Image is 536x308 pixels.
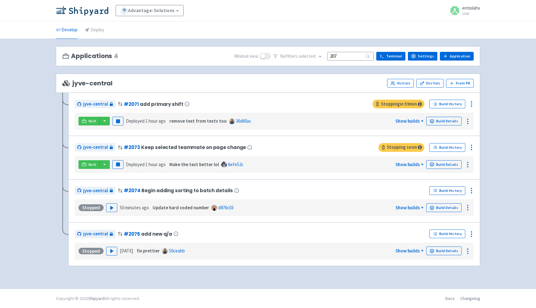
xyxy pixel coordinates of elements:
span: jyve-central [83,230,108,238]
span: Deployed [126,161,166,167]
a: Shipyard [88,296,105,301]
a: Changelog [460,296,480,301]
div: Copyright © 2025 All rights reserved. [56,295,140,302]
a: Docs [445,296,455,301]
span: No filter s [280,53,315,60]
input: Search... [327,52,374,60]
a: Build Details [426,247,462,255]
span: jyve-central [83,101,108,108]
button: From PR [446,79,474,88]
a: Build History [429,229,465,238]
a: Visit [78,160,100,169]
span: Visit [88,162,96,167]
a: 6efe52c [228,161,243,167]
a: Visit [78,117,100,125]
img: Shipyard logo [56,6,108,16]
span: Minimal view [234,53,258,60]
a: Develop [56,21,78,39]
div: Stopped [78,204,104,211]
a: Show builds + [395,118,424,124]
a: jyve-central [75,230,115,238]
a: Build Details [426,203,462,212]
a: Deploy [85,21,104,39]
a: Application [440,52,474,61]
a: Build History [429,186,465,195]
strong: Make the test better lol [169,161,219,167]
span: Visit [88,119,96,124]
button: Pause [112,117,123,125]
time: 1 hour ago [145,118,166,124]
span: jyve-central [83,144,108,151]
a: #2074 [124,187,140,194]
a: Build Details [426,117,462,125]
a: 36d60ac [236,118,251,124]
a: Build History [429,143,465,152]
a: Build History [429,100,465,108]
span: Deployed [126,118,166,124]
h3: Applications [62,52,118,60]
span: add primary shift [140,102,183,107]
a: Build Details [426,160,462,169]
a: jyve-central [75,100,115,108]
button: Pause [112,160,123,169]
span: 4 [114,52,118,60]
strong: fix prettier [137,248,160,254]
div: Stopped [78,248,104,255]
span: jyve-central [83,187,108,194]
small: User [462,11,480,16]
a: Show builds + [395,248,424,254]
span: add new q/a [141,231,172,237]
button: Play [106,247,117,256]
span: Stopping soon [378,143,424,152]
button: Play [106,203,117,212]
a: Show builds + [395,205,424,211]
a: 50ceabb [169,248,185,254]
span: entiolahx [462,5,480,11]
a: #2071 [124,101,139,107]
a: Show builds + [395,161,424,167]
a: Terminal [376,52,405,61]
a: Settings [408,52,437,61]
time: 50 minutes ago [120,205,149,211]
a: d876c03 [218,205,234,211]
a: entiolahx User [446,6,480,16]
a: #2075 [124,231,140,237]
a: Advantage-Solutions [116,5,184,16]
span: Stopping in 59 min [373,100,424,108]
span: selected [298,53,315,59]
a: jyve-central [75,187,115,195]
span: jyve-central [62,80,113,87]
time: 1 hour ago [145,161,166,167]
a: #2073 [124,144,140,151]
a: Visitors [387,79,414,88]
time: [DATE] [120,248,133,254]
strong: remove text from tests too [169,118,227,124]
a: jyve-central [75,143,115,152]
strong: Update hard coded number [153,205,209,211]
span: Keep selected teammate on page change [141,145,246,150]
span: Begin adding sorting to batch details [141,188,233,193]
a: Env Vars [416,79,444,88]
